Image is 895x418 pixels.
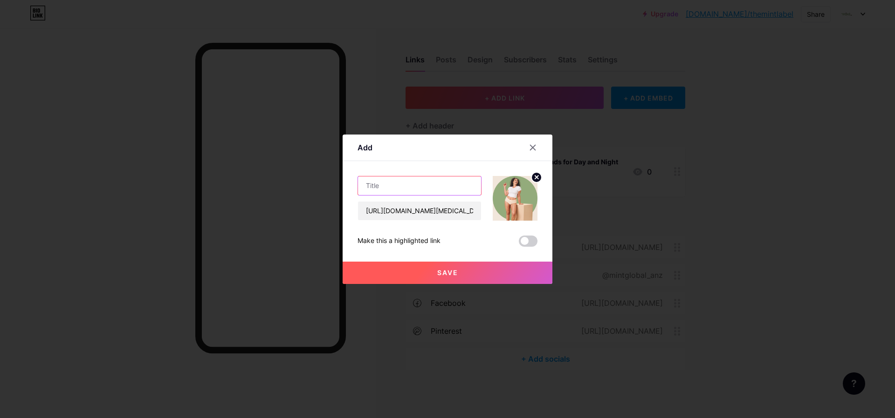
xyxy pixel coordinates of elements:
[343,262,552,284] button: Save
[437,269,458,276] span: Save
[358,142,372,153] div: Add
[358,176,481,195] input: Title
[358,236,441,247] div: Make this a highlighted link
[493,176,537,221] img: link_thumbnail
[358,202,481,220] input: URL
